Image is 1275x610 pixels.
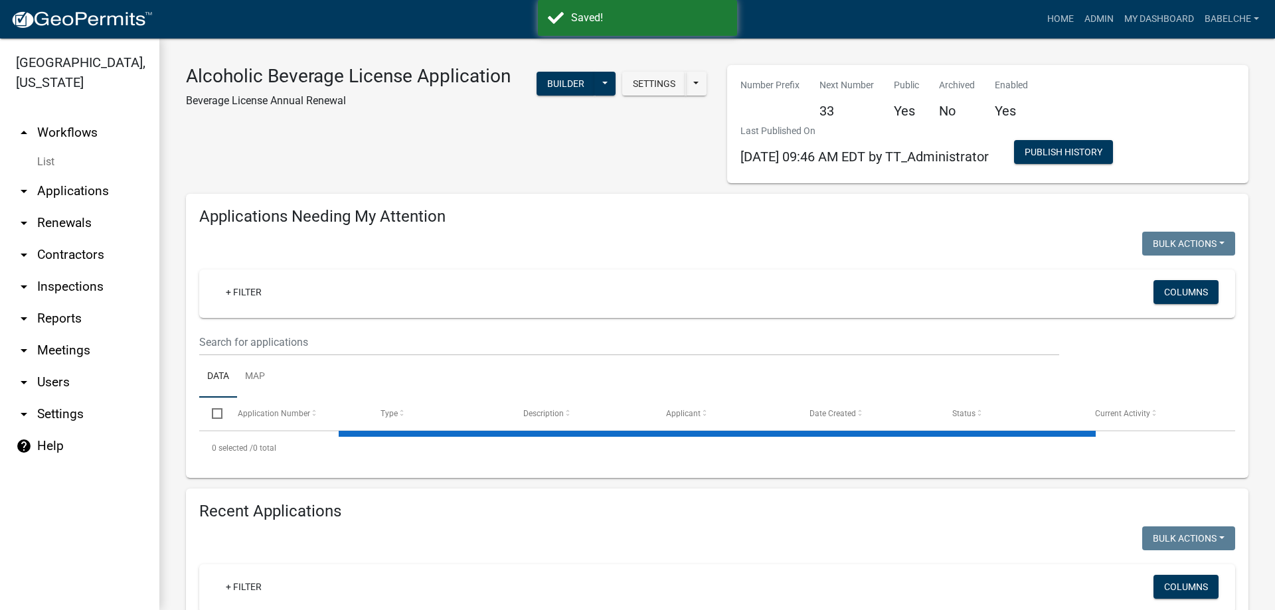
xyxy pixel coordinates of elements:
span: Applicant [666,409,701,418]
a: + Filter [215,575,272,599]
span: Type [381,409,398,418]
a: Data [199,356,237,398]
datatable-header-cell: Application Number [224,398,367,429]
span: Status [952,409,976,418]
i: arrow_drop_down [16,247,32,263]
a: Admin [1079,7,1119,32]
i: arrow_drop_down [16,279,32,295]
i: arrow_drop_down [16,406,32,422]
h3: Alcoholic Beverage License Application [186,65,511,88]
span: 0 selected / [212,443,253,453]
a: babelche [1199,7,1264,32]
datatable-header-cell: Select [199,398,224,429]
datatable-header-cell: Description [511,398,653,429]
span: Current Activity [1095,409,1150,418]
p: Archived [939,78,975,92]
datatable-header-cell: Applicant [653,398,796,429]
p: Enabled [995,78,1028,92]
button: Bulk Actions [1142,232,1235,256]
span: Date Created [809,409,856,418]
span: Description [523,409,564,418]
span: Application Number [238,409,310,418]
div: 0 total [199,431,1235,465]
h5: No [939,103,975,119]
wm-modal-confirm: Workflow Publish History [1014,148,1113,159]
datatable-header-cell: Status [940,398,1082,429]
i: arrow_drop_down [16,343,32,358]
i: arrow_drop_up [16,125,32,141]
a: My Dashboard [1119,7,1199,32]
h5: Yes [894,103,919,119]
a: + Filter [215,280,272,304]
i: arrow_drop_down [16,183,32,199]
datatable-header-cell: Date Created [796,398,939,429]
input: Search for applications [199,329,1059,356]
button: Bulk Actions [1142,526,1235,550]
p: Number Prefix [740,78,800,92]
i: help [16,438,32,454]
p: Public [894,78,919,92]
h5: 33 [819,103,874,119]
datatable-header-cell: Type [368,398,511,429]
h5: Yes [995,103,1028,119]
i: arrow_drop_down [16,374,32,390]
button: Publish History [1014,140,1113,164]
p: Next Number [819,78,874,92]
a: Home [1042,7,1079,32]
button: Columns [1153,280,1219,304]
h4: Applications Needing My Attention [199,207,1235,226]
datatable-header-cell: Current Activity [1082,398,1225,429]
p: Last Published On [740,124,989,138]
a: Map [237,356,273,398]
span: [DATE] 09:46 AM EDT by TT_Administrator [740,149,989,165]
i: arrow_drop_down [16,311,32,327]
div: Saved! [571,10,727,26]
button: Columns [1153,575,1219,599]
h4: Recent Applications [199,502,1235,521]
i: arrow_drop_down [16,215,32,231]
button: Builder [537,72,595,96]
button: Settings [622,72,686,96]
p: Beverage License Annual Renewal [186,93,511,109]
